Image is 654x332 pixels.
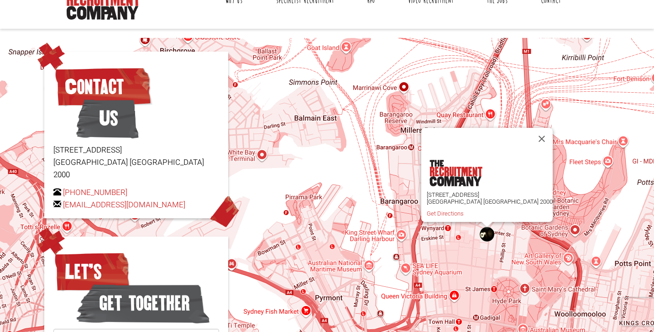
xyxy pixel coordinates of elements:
span: Us [76,95,139,141]
button: Close [531,128,553,150]
a: [PHONE_NUMBER] [63,187,127,198]
span: Contact [53,64,152,110]
span: Let’s [53,249,131,295]
a: Get Directions [427,210,464,217]
a: [EMAIL_ADDRESS][DOMAIN_NAME] [63,199,185,211]
span: get together [76,280,210,326]
p: [STREET_ADDRESS] [GEOGRAPHIC_DATA] [GEOGRAPHIC_DATA] 2000 [427,191,553,205]
div: The Recruitment Company [480,227,494,242]
p: [STREET_ADDRESS] [GEOGRAPHIC_DATA] [GEOGRAPHIC_DATA] 2000 [53,144,219,181]
img: the-recruitment-company.png [429,160,482,186]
